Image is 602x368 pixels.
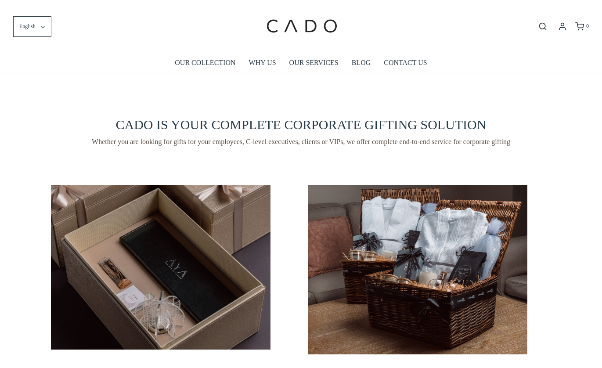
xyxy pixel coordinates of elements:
a: CONTACT US [384,53,427,73]
span: 0 [586,23,589,29]
span: Whether you are looking for gifts for your employees, C-level executives, clients or VIPs, we off... [51,137,552,147]
a: 0 [574,22,589,31]
button: Open search bar [535,22,551,31]
a: OUR SERVICES [289,53,339,73]
img: cadogifting [264,7,339,46]
button: English [13,16,51,37]
a: WHY US [249,53,276,73]
a: BLOG [352,53,371,73]
img: vancleef_fja5190v111657354892119-1-1657819375419.jpg [51,185,270,350]
img: cadogiftinglinkedin--_fja4920v111657355121460-1657819515119.jpg [308,185,527,354]
span: English [19,22,36,31]
a: OUR COLLECTION [175,53,235,73]
span: CADO IS YOUR COMPLETE CORPORATE GIFTING SOLUTION [116,117,487,132]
